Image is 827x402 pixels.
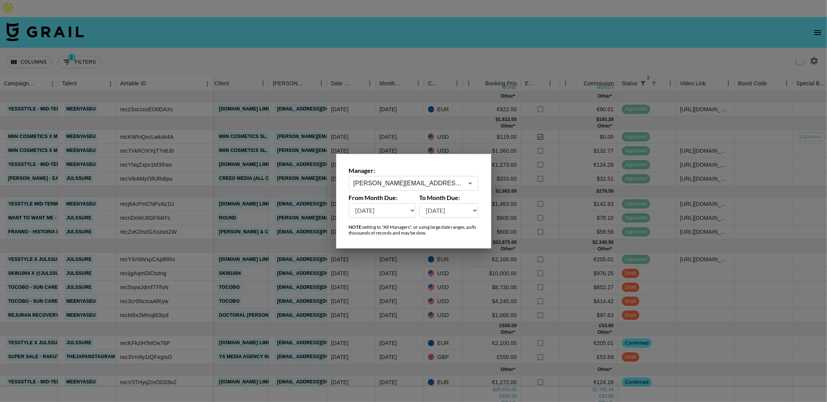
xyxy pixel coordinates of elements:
[349,224,363,230] strong: NOTE:
[349,194,416,202] label: From Month Due:
[349,167,478,174] label: Manager:
[349,224,478,236] div: setting to "All Managers", or using large date ranges, pulls thousands of records and may be slow.
[465,178,476,189] button: Open
[419,194,478,202] label: To Month Due:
